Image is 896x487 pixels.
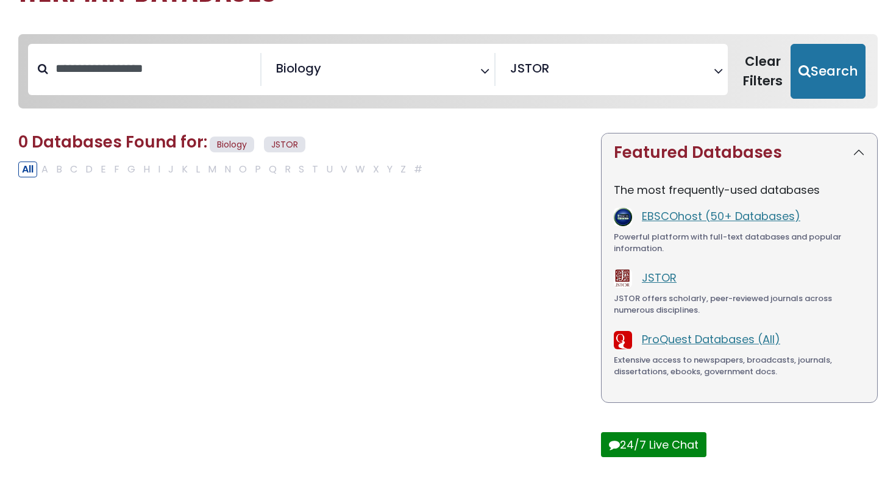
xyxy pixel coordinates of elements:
button: Clear Filters [735,44,791,99]
button: Featured Databases [602,133,877,172]
div: Powerful platform with full-text databases and popular information. [614,231,865,255]
button: Submit for Search Results [791,44,866,99]
a: ProQuest Databases (All) [642,332,780,347]
button: 24/7 Live Chat [601,432,706,457]
span: JSTOR [510,59,549,77]
nav: Search filters [18,34,878,108]
div: Extensive access to newspapers, broadcasts, journals, dissertations, ebooks, government docs. [614,354,865,378]
span: Biology [210,137,254,153]
span: JSTOR [264,137,305,153]
input: Search database by title or keyword [48,59,260,79]
li: Biology [271,59,321,77]
div: Alpha-list to filter by first letter of database name [18,161,427,176]
li: JSTOR [505,59,549,77]
a: JSTOR [642,270,677,285]
textarea: Search [324,66,332,79]
p: The most frequently-used databases [614,182,865,198]
span: 0 Databases Found for: [18,131,207,153]
span: Biology [276,59,321,77]
textarea: Search [552,66,560,79]
a: EBSCOhost (50+ Databases) [642,208,800,224]
button: All [18,162,37,177]
div: JSTOR offers scholarly, peer-reviewed journals across numerous disciplines. [614,293,865,316]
